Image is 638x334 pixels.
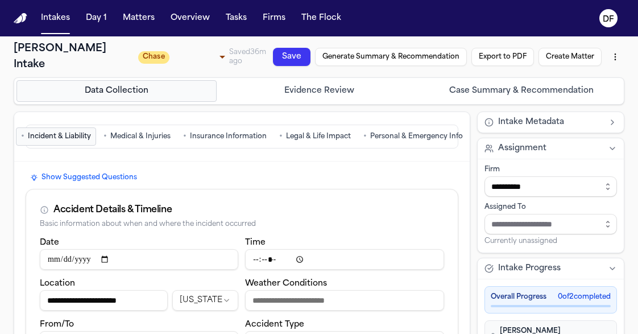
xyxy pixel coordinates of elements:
[221,8,251,28] button: Tasks
[16,127,96,146] button: Go to Incident & Liability
[484,176,618,197] input: Select firm
[363,131,367,142] span: •
[358,127,468,146] button: Go to Personal & Emergency Info
[478,112,624,133] button: Intake Metadata
[258,8,290,28] button: Firms
[484,237,557,246] span: Currently unassigned
[53,203,172,217] div: Accident Details & Timeline
[138,51,169,64] span: Chase
[40,279,75,288] label: Location
[110,132,171,141] span: Medical & Injuries
[26,171,142,184] button: Show Suggested Questions
[118,8,159,28] button: Matters
[245,279,327,288] label: Weather Conditions
[98,127,176,146] button: Go to Medical & Injuries
[21,131,24,142] span: •
[138,49,229,65] div: Update intake status
[245,249,444,270] input: Incident time
[183,131,187,142] span: •
[16,80,622,102] nav: Intake steps
[14,41,131,73] h1: [PERSON_NAME] Intake
[297,8,346,28] button: The Flock
[14,13,27,24] img: Finch Logo
[498,143,546,154] span: Assignment
[491,292,546,302] span: Overall Progress
[16,80,217,102] button: Go to Data Collection step
[558,292,611,302] span: 0 of 2 completed
[484,214,618,234] input: Assign to staff member
[478,258,624,279] button: Intake Progress
[40,320,74,329] label: From/To
[484,203,618,212] div: Assigned To
[606,47,624,67] button: More actions
[40,249,238,270] input: Incident date
[40,220,444,229] div: Basic information about when and where the incident occurred
[484,165,618,174] div: Firm
[103,131,107,142] span: •
[81,8,111,28] button: Day 1
[421,80,622,102] button: Go to Case Summary & Recommendation step
[603,15,614,23] text: DF
[14,13,27,24] a: Home
[498,117,564,128] span: Intake Metadata
[219,80,419,102] button: Go to Evidence Review step
[229,49,266,65] span: Saved 36m ago
[471,48,534,66] button: Export to PDF
[279,131,283,142] span: •
[370,132,463,141] span: Personal & Emergency Info
[178,127,272,146] button: Go to Insurance Information
[40,238,59,247] label: Date
[36,8,74,28] button: Intakes
[190,132,267,141] span: Insurance Information
[315,48,467,66] button: Generate Summary & Recommendation
[172,290,238,311] button: Incident state
[245,320,304,329] label: Accident Type
[498,263,561,274] span: Intake Progress
[273,48,310,66] button: Save
[28,132,91,141] span: Incident & Liability
[166,8,214,28] button: Overview
[478,138,624,159] button: Assignment
[245,238,266,247] label: Time
[286,132,351,141] span: Legal & Life Impact
[245,290,444,311] input: Weather conditions
[40,290,168,311] input: Incident location
[538,48,602,66] button: Create Matter
[274,127,356,146] button: Go to Legal & Life Impact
